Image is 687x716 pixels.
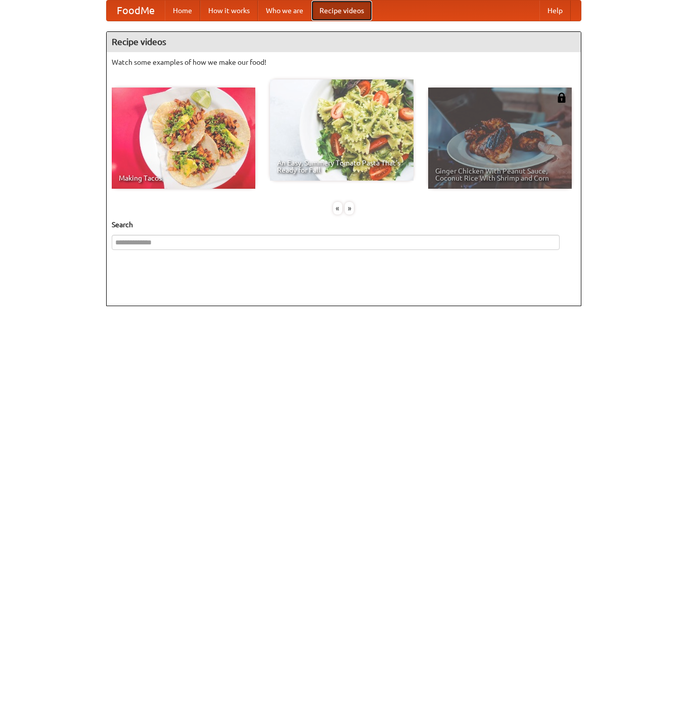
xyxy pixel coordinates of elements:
a: Help [539,1,571,21]
h4: Recipe videos [107,32,581,52]
a: Recipe videos [311,1,372,21]
span: Making Tacos [119,175,248,182]
span: An Easy, Summery Tomato Pasta That's Ready for Fall [277,159,406,174]
div: « [333,202,342,215]
a: An Easy, Summery Tomato Pasta That's Ready for Fall [270,79,414,181]
p: Watch some examples of how we make our food! [112,57,576,67]
div: » [345,202,354,215]
a: Making Tacos [112,88,255,189]
a: How it works [200,1,258,21]
img: 483408.png [557,93,567,103]
a: FoodMe [107,1,165,21]
h5: Search [112,220,576,230]
a: Home [165,1,200,21]
a: Who we are [258,1,311,21]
